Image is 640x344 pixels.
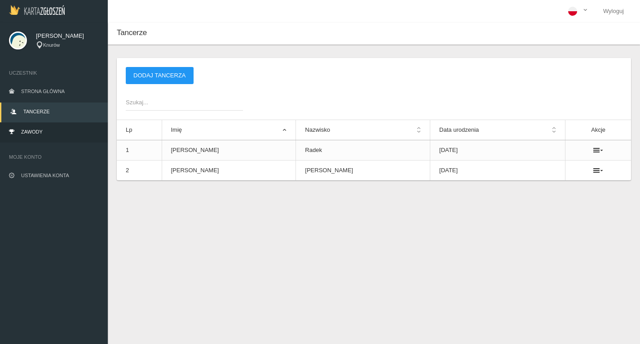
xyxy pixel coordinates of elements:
[36,41,99,49] div: Knurów
[117,28,147,37] span: Tancerze
[117,120,162,140] th: Lp
[117,161,162,181] td: 2
[21,173,69,178] span: Ustawienia konta
[21,89,65,94] span: Strona główna
[36,31,99,40] span: [PERSON_NAME]
[23,109,49,114] span: Tancerze
[126,98,234,107] span: Szukaj...
[296,140,430,161] td: Radek
[430,161,565,181] td: [DATE]
[430,140,565,161] td: [DATE]
[9,152,99,161] span: Moje konto
[9,31,27,49] img: svg
[21,129,43,134] span: Zawody
[126,67,194,84] button: Dodaj tancerza
[117,140,162,161] td: 1
[9,68,99,77] span: Uczestnik
[162,120,296,140] th: Imię
[296,161,430,181] td: [PERSON_NAME]
[162,161,296,181] td: [PERSON_NAME]
[9,5,65,15] img: Logo
[126,94,243,111] input: Szukaj...
[565,120,631,140] th: Akcje
[296,120,430,140] th: Nazwisko
[430,120,565,140] th: Data urodzenia
[162,140,296,161] td: [PERSON_NAME]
